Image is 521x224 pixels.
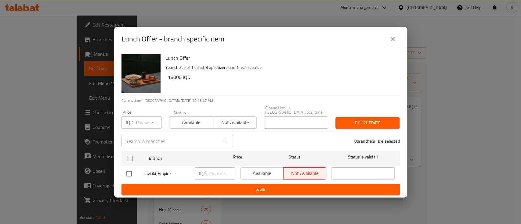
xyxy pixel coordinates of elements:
[169,116,213,129] button: Available
[340,119,395,127] span: Bulk update
[121,34,224,44] h2: Lunch Offer - branch specific item
[199,170,207,177] p: IQD
[385,32,400,46] button: close
[354,138,400,144] p: 0 branche(s) are selected
[335,117,400,129] button: Bulk update
[143,170,190,177] span: Laylaki, Empire
[165,54,395,62] h6: Lunch Offer
[121,98,400,103] p: Current time in [GEOGRAPHIC_DATA] is [DATE] 12:18:47 AM
[209,167,235,180] input: Please enter price
[215,118,254,127] span: Not available
[217,153,258,161] span: Price
[121,135,219,147] input: Search in branches
[165,64,395,71] p: Your choice of 1 salad, 3 appetizers and 1 main course
[213,116,257,129] button: Not available
[121,184,400,195] button: Save
[126,186,395,193] span: Save
[263,153,326,161] span: Status
[121,54,161,93] img: Lunch Offer
[136,116,162,129] input: Please enter price
[168,73,395,81] h6: 18000 IQD
[331,153,395,161] span: Status is valid till
[172,118,211,127] span: Available
[126,119,133,126] p: IQD
[149,155,212,162] span: Branch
